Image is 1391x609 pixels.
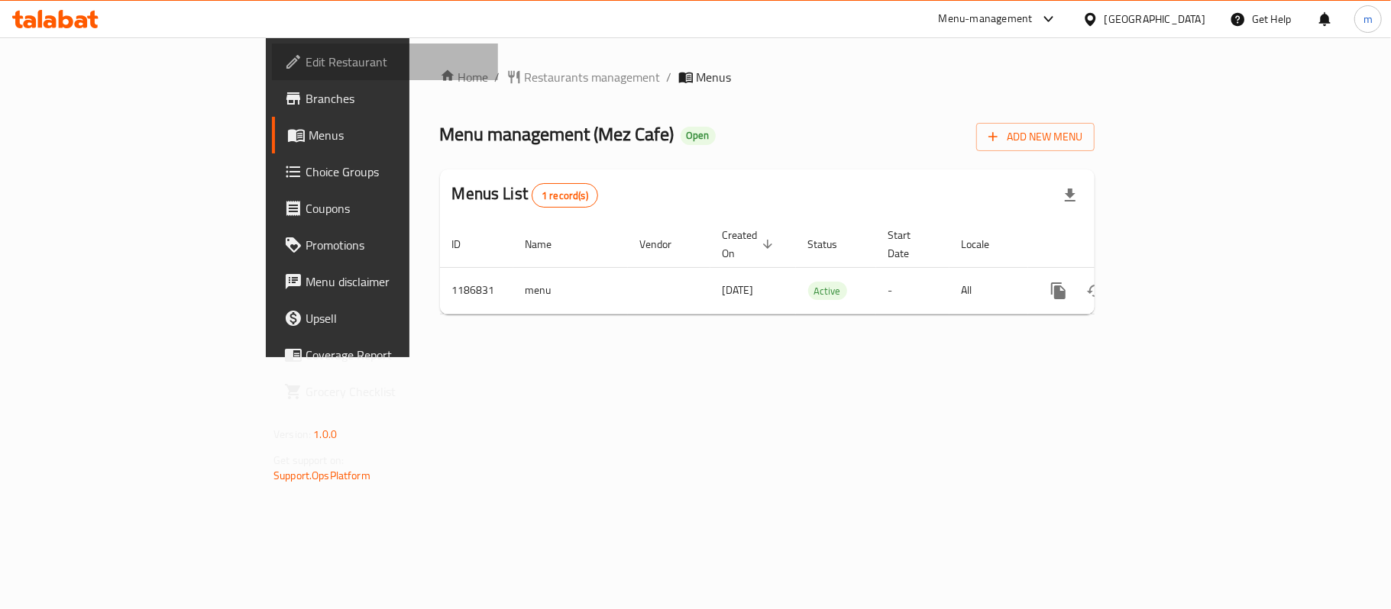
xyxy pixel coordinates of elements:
[306,89,486,108] span: Branches
[306,272,486,291] span: Menu disclaimer
[306,382,486,401] span: Grocery Checklist
[976,123,1095,151] button: Add New Menu
[962,235,1010,253] span: Locale
[272,80,498,117] a: Branches
[440,117,674,151] span: Menu management ( Mez Cafe )
[272,190,498,227] a: Coupons
[532,183,598,208] div: Total records count
[306,236,486,254] span: Promotions
[273,424,311,444] span: Version:
[452,235,481,253] span: ID
[313,424,337,444] span: 1.0.0
[1028,221,1199,268] th: Actions
[306,309,486,327] span: Upsell
[1040,272,1077,309] button: more
[272,153,498,190] a: Choice Groups
[681,127,716,145] div: Open
[1105,11,1205,27] div: [GEOGRAPHIC_DATA]
[272,337,498,373] a: Coverage Report
[272,227,498,263] a: Promotions
[876,267,949,314] td: -
[808,235,858,253] span: Status
[306,346,486,364] span: Coverage Report
[440,221,1199,314] table: enhanced table
[1364,11,1373,27] span: m
[506,68,661,86] a: Restaurants management
[640,235,692,253] span: Vendor
[440,68,1095,86] nav: breadcrumb
[888,226,931,263] span: Start Date
[681,129,716,142] span: Open
[272,300,498,337] a: Upsell
[525,68,661,86] span: Restaurants management
[526,235,572,253] span: Name
[272,263,498,300] a: Menu disclaimer
[272,43,498,80] a: Edit Restaurant
[723,280,754,300] span: [DATE]
[306,199,486,217] span: Coupons
[273,450,344,470] span: Get support on:
[949,267,1028,314] td: All
[272,117,498,153] a: Menus
[697,68,732,86] span: Menus
[306,163,486,181] span: Choice Groups
[667,68,672,86] li: /
[306,53,486,71] span: Edit Restaurant
[808,282,847,300] span: Active
[723,226,778,263] span: Created On
[988,127,1082,147] span: Add New Menu
[1077,272,1114,309] button: Change Status
[513,267,628,314] td: menu
[1052,177,1089,214] div: Export file
[939,10,1033,28] div: Menu-management
[532,188,597,203] span: 1 record(s)
[273,466,370,485] a: Support.OpsPlatform
[808,282,847,300] div: Active
[452,182,598,208] h2: Menus List
[309,126,486,144] span: Menus
[272,373,498,410] a: Grocery Checklist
